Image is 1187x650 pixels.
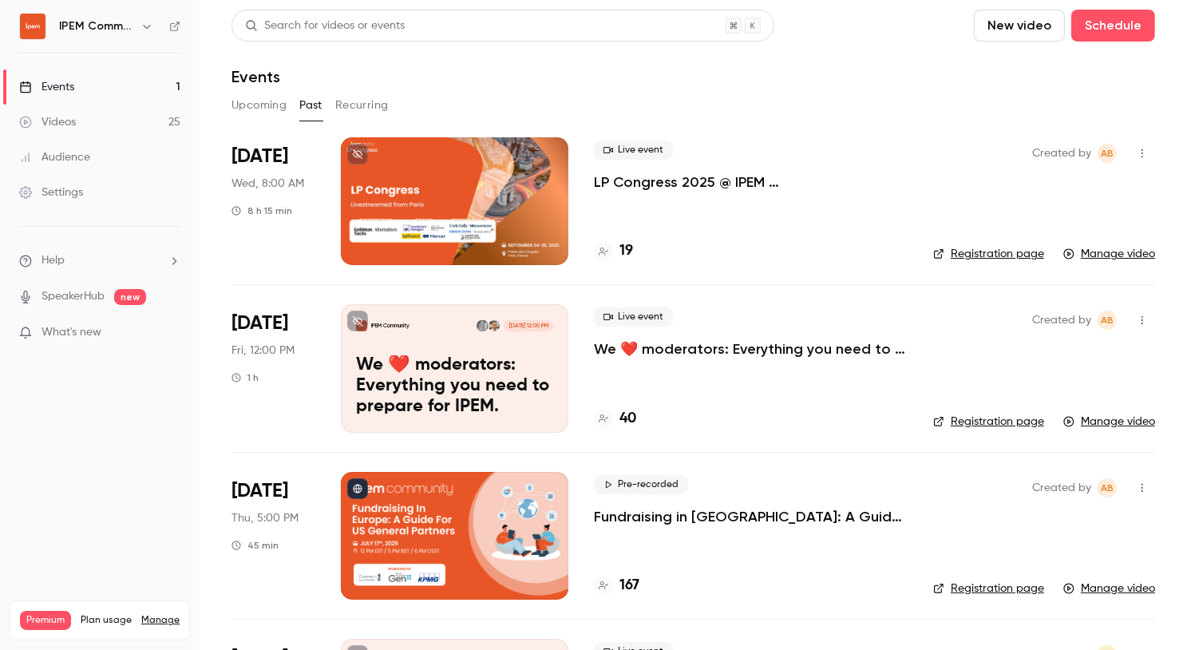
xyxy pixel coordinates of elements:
a: Manage [141,614,180,627]
iframe: Noticeable Trigger [161,326,180,340]
a: SpeakerHub [42,288,105,305]
span: AB [1101,144,1114,163]
div: Videos [19,114,76,130]
span: new [114,289,146,305]
a: Manage video [1063,414,1155,430]
button: New video [974,10,1065,42]
h1: Events [231,67,280,86]
a: We ❤️ moderators: Everything you need to prepare for IPEM. [594,339,908,359]
a: Registration page [933,414,1044,430]
span: Fri, 12:00 PM [231,343,295,359]
a: Registration page [933,246,1044,262]
img: IPEM Community [20,14,46,39]
h4: 19 [619,240,633,262]
img: Matt Robinson [489,320,500,331]
h6: IPEM Community [59,18,134,34]
a: 167 [594,575,639,596]
span: Plan usage [81,614,132,627]
div: Sep 24 Wed, 9:00 AM (Europe/Paris) [231,137,315,265]
button: Upcoming [231,93,287,118]
a: 19 [594,240,633,262]
div: Settings [19,184,83,200]
p: We ❤️ moderators: Everything you need to prepare for IPEM. [356,355,553,417]
span: Created by [1032,311,1091,330]
span: Live event [594,141,673,160]
p: IPEM Community [371,322,410,330]
span: Pre-recorded [594,475,688,494]
span: What's new [42,324,101,341]
a: Fundraising in [GEOGRAPHIC_DATA]: A Guide for US General Partners [594,507,908,526]
span: Ashling Barry [1098,311,1117,330]
span: Ashling Barry [1098,144,1117,163]
button: Schedule [1071,10,1155,42]
div: Aug 29 Fri, 12:00 PM (Europe/London) [231,304,315,432]
div: Audience [19,149,90,165]
div: 8 h 15 min [231,204,292,217]
span: Premium [20,611,71,630]
a: Manage video [1063,246,1155,262]
div: Jul 17 Thu, 12:00 PM (America/New York) [231,472,315,600]
a: LP Congress 2025 @ IPEM [GEOGRAPHIC_DATA] [594,172,908,192]
h4: 167 [619,575,639,596]
span: [DATE] [231,144,288,169]
span: [DATE] 12:00 PM [504,320,552,331]
span: Help [42,252,65,269]
span: AB [1101,311,1114,330]
a: Registration page [933,581,1044,596]
span: [DATE] [231,478,288,504]
span: Live event [594,307,673,327]
div: 45 min [231,539,279,552]
span: Wed, 8:00 AM [231,176,304,192]
span: AB [1101,478,1114,497]
span: Created by [1032,478,1091,497]
span: Thu, 5:00 PM [231,510,299,526]
h4: 40 [619,408,636,430]
a: We ❤️ moderators: Everything you need to prepare for IPEM.IPEM CommunityMatt RobinsonAsh Barry[DA... [341,304,568,432]
button: Recurring [335,93,389,118]
div: Events [19,79,74,95]
a: Manage video [1063,581,1155,596]
a: 40 [594,408,636,430]
span: [DATE] [231,311,288,336]
li: help-dropdown-opener [19,252,180,269]
span: Created by [1032,144,1091,163]
div: Search for videos or events [245,18,405,34]
span: Ashling Barry [1098,478,1117,497]
button: Past [299,93,322,118]
img: Ash Barry [477,320,488,331]
div: 1 h [231,371,259,384]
